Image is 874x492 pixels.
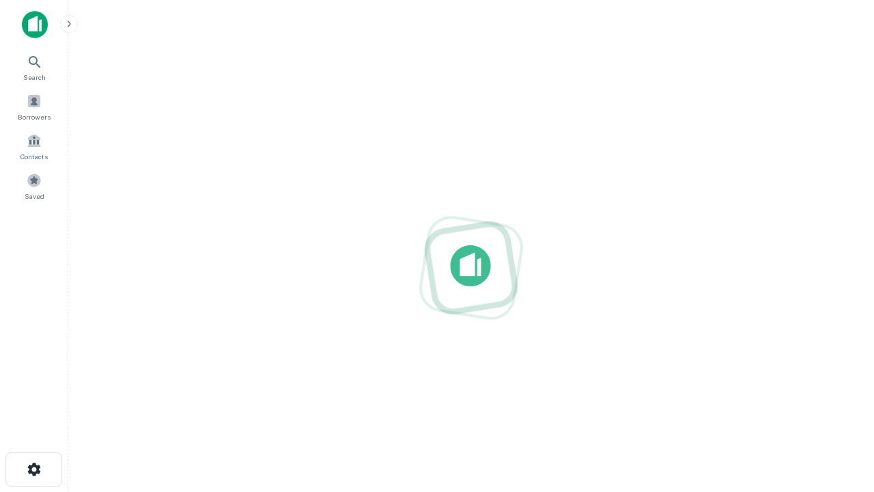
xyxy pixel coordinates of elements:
a: Saved [4,167,64,204]
iframe: Chat Widget [806,339,874,405]
a: Search [4,49,64,85]
span: Saved [25,191,44,202]
a: Borrowers [4,88,64,125]
span: Search [23,72,46,83]
span: Contacts [20,151,48,162]
span: Borrowers [18,111,51,122]
a: Contacts [4,128,64,165]
img: capitalize-icon.png [22,11,48,38]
